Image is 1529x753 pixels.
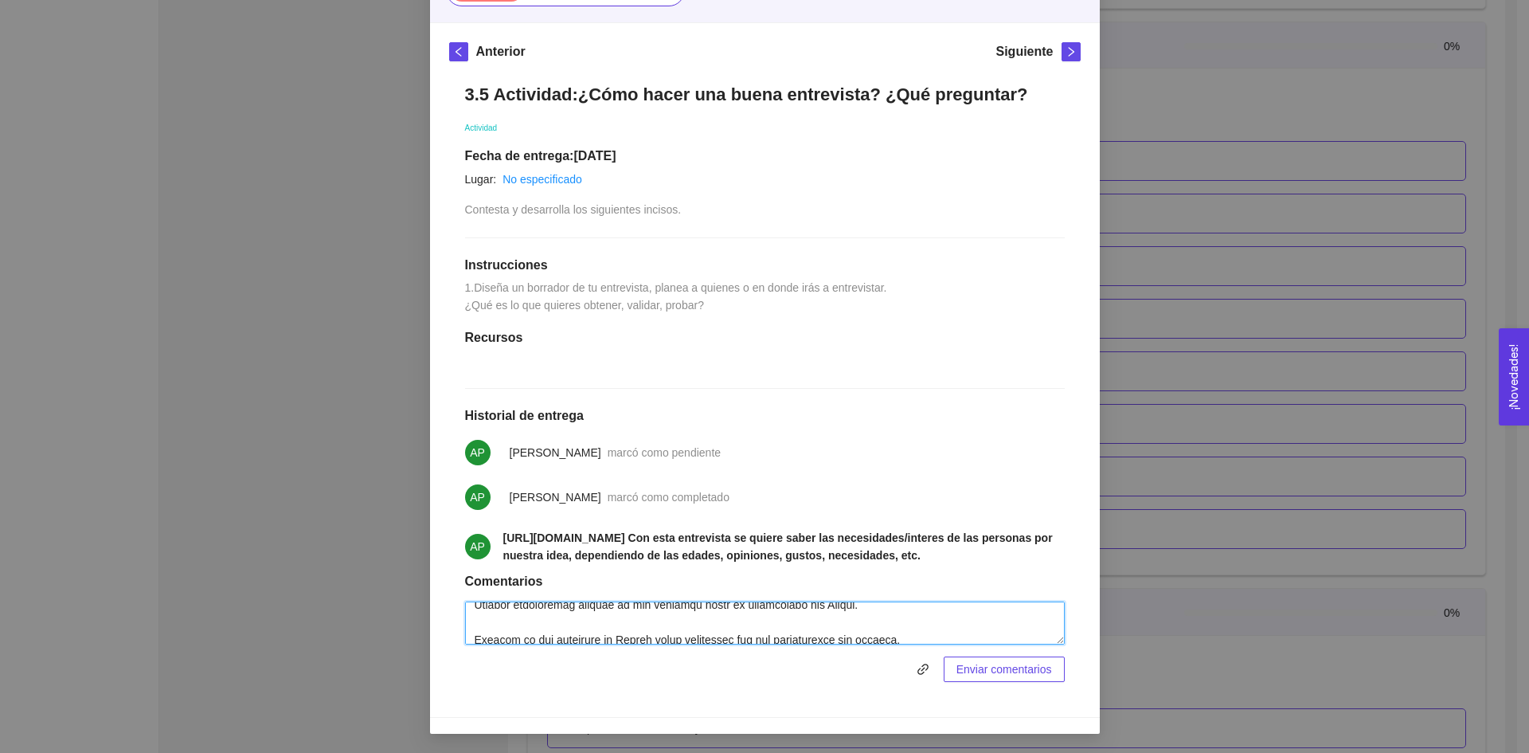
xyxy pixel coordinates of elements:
[1499,328,1529,426] button: Open Feedback Widget
[465,257,1065,273] h1: Instrucciones
[476,42,526,61] h5: Anterior
[470,534,485,559] span: AP
[608,491,729,504] span: marcó como completado
[470,484,485,510] span: AP
[911,663,935,676] span: link
[465,281,890,312] span: 1.Diseña un borrador de tu entrevista, planea a quienes o en donde irás a entrevistar. ¿Qué es lo...
[510,446,601,459] span: [PERSON_NAME]
[465,602,1065,645] textarea: 6. Loremips do si ametconsec a) Elitsedd ei te incididunt: Utlabor etdoloremag aliquae ad min ven...
[510,491,601,504] span: [PERSON_NAME]
[465,203,682,216] span: Contesta y desarrolla los siguientes incisos.
[465,84,1065,105] h1: 3.5 Actividad:¿Cómo hacer una buena entrevista? ¿Qué preguntar?
[465,148,1065,164] h1: Fecha de entrega: [DATE]
[470,440,485,465] span: AP
[502,173,582,186] a: No especificado
[608,446,721,459] span: marcó como pendiente
[450,46,467,57] span: left
[465,574,1065,590] h1: Comentarios
[449,42,468,61] button: left
[910,663,936,676] span: link
[503,531,1053,562] strong: [URL][DOMAIN_NAME] Con esta entrevista se quiere saber las necesidades/interes de las personas po...
[1062,46,1080,57] span: right
[465,408,1065,424] h1: Historial de entrega
[1062,42,1081,61] button: right
[995,42,1053,61] h5: Siguiente
[465,124,498,132] span: Actividad
[465,171,497,188] article: Lugar:
[910,657,936,682] button: link
[956,661,1052,678] span: Enviar comentarios
[944,657,1065,682] button: Enviar comentarios
[465,330,1065,346] h1: Recursos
